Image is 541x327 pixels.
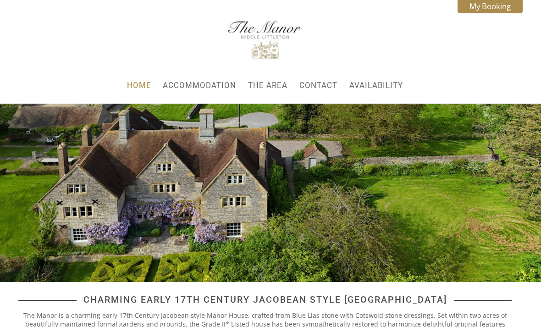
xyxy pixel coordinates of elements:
a: Home [127,81,151,90]
img: The Manor [208,17,322,63]
a: Accommodation [163,81,236,90]
span: Charming early 17th Century Jacobean style [GEOGRAPHIC_DATA] [77,294,454,305]
a: The Area [248,81,287,90]
a: Availability [349,81,403,90]
a: Contact [299,81,337,90]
